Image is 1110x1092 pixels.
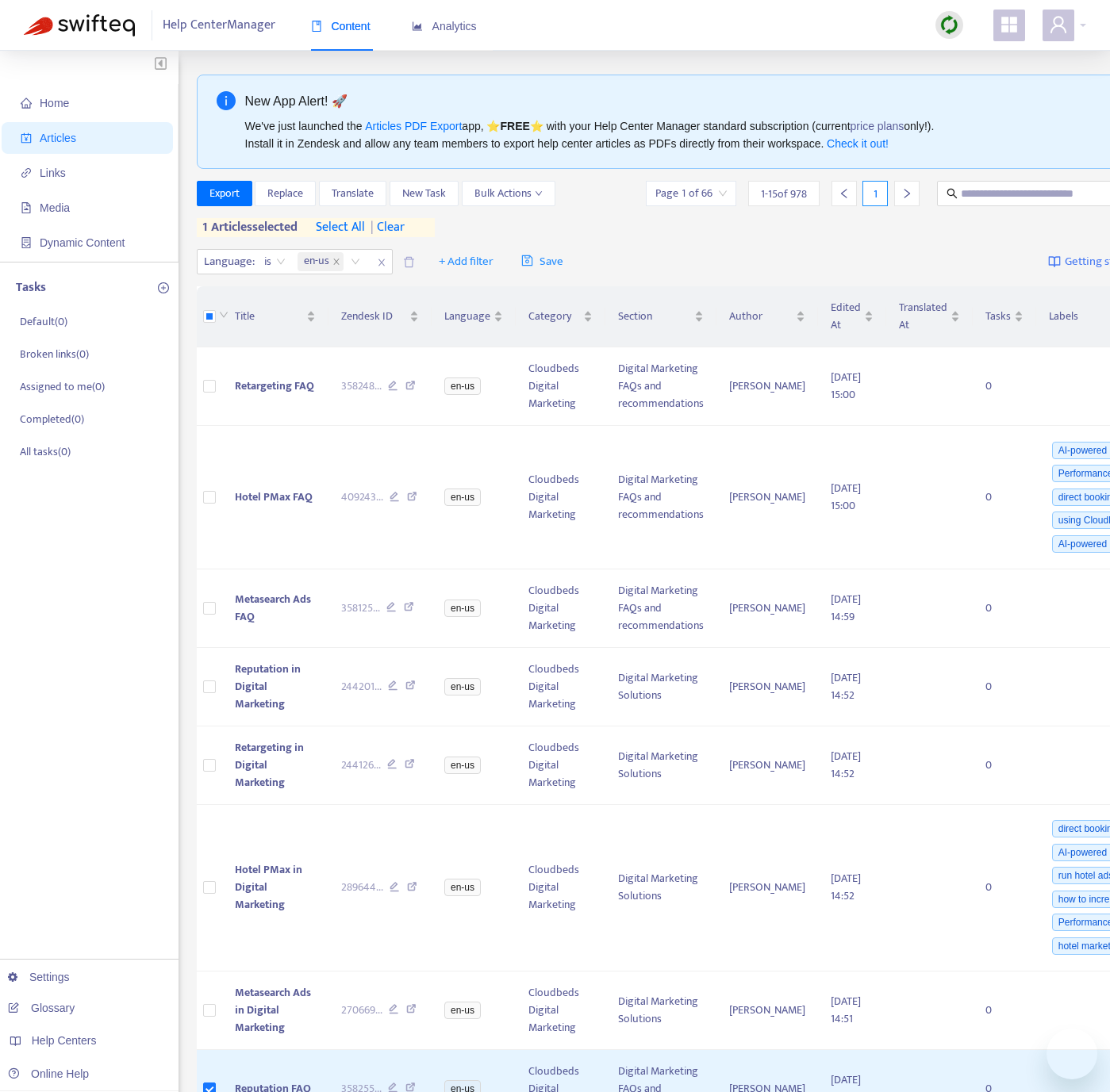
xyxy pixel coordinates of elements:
span: en-us [444,600,481,617]
span: en-us [298,252,344,271]
button: New Task [390,181,459,206]
span: Analytics [412,20,477,33]
td: Cloudbeds Digital Marketing [516,648,605,726]
td: 0 [973,805,1036,971]
button: Bulk Actionsdown [462,181,555,206]
div: 1 [862,181,888,206]
span: container [21,237,32,248]
span: home [21,98,32,109]
span: Retargeting FAQ [235,377,314,395]
p: Default ( 0 ) [20,313,67,330]
span: Hotel PMax FAQ [235,488,313,506]
span: + Add filter [439,252,494,271]
span: link [21,167,32,178]
span: en-us [444,879,481,896]
span: Retargeting in Digital Marketing [235,738,304,791]
td: 0 [973,726,1036,805]
span: Metasearch Ads FAQ [235,590,311,626]
a: Online Help [8,1067,89,1080]
span: user [1049,15,1068,34]
span: appstore [1000,15,1019,34]
span: plus-circle [158,282,169,293]
span: search [947,188,958,199]
td: [PERSON_NAME] [716,726,818,805]
span: New Task [402,185,446,202]
span: Articles [40,132,76,144]
b: FREE [500,120,529,132]
span: info-circle [217,91,236,110]
span: account-book [21,132,32,144]
span: Metasearch Ads in Digital Marketing [235,983,311,1036]
span: Language : [198,250,257,274]
th: Category [516,286,605,347]
td: Cloudbeds Digital Marketing [516,805,605,971]
span: 1 articles selected [197,218,298,237]
a: Settings [8,971,70,983]
button: saveSave [509,249,575,274]
a: Articles PDF Export [365,120,462,132]
span: Content [311,20,371,33]
th: Language [432,286,516,347]
span: [DATE] 14:52 [831,869,861,905]
span: Save [521,252,563,271]
span: right [901,188,912,199]
a: Glossary [8,1002,75,1014]
a: price plans [851,120,905,132]
span: down [535,190,543,197]
td: Cloudbeds Digital Marketing [516,347,605,426]
span: Reputation in Digital Marketing [235,660,301,713]
span: Links [40,167,66,179]
span: Edited At [831,299,861,334]
span: 289644 ... [341,879,383,896]
a: Check it out! [827,137,889,150]
span: close [371,253,392,272]
span: Tasks [985,308,1011,325]
span: save [521,255,533,266]
span: Bulk Actions [474,185,543,202]
th: Translated At [886,286,973,347]
p: Broken links ( 0 ) [20,346,89,362]
span: [DATE] 14:52 [831,669,861,704]
span: [DATE] 15:00 [831,479,861,515]
span: Zendesk ID [341,308,407,325]
td: [PERSON_NAME] [716,805,818,971]
td: Cloudbeds Digital Marketing [516,971,605,1050]
span: area-chart [412,21,423,32]
span: 358125 ... [341,600,380,617]
p: Completed ( 0 ) [20,411,84,427]
span: 244126 ... [341,757,381,774]
button: Export [197,181,252,206]
p: All tasks ( 0 ) [20,443,71,460]
span: Replace [267,185,303,202]
span: file-image [21,202,32,213]
span: Translated At [899,299,947,334]
span: [DATE] 14:51 [831,992,861,1028]
span: Section [618,308,691,325]
p: Assigned to me ( 0 ) [20,378,105,395]
iframe: Button to launch messaging window [1047,1029,1097,1079]
span: 409243 ... [341,489,383,506]
span: Help Center Manager [163,10,275,40]
td: Digital Marketing Solutions [605,971,716,1050]
span: | [371,216,374,238]
span: Author [729,308,793,325]
span: en-us [444,489,481,506]
td: Digital Marketing Solutions [605,805,716,971]
span: clear [365,218,405,237]
span: [DATE] 15:00 [831,368,861,404]
th: Author [716,286,818,347]
span: en-us [444,678,481,695]
span: Dynamic Content [40,236,125,249]
span: 244201 ... [341,678,382,695]
button: + Add filter [427,249,505,274]
td: Digital Marketing FAQs and recommendations [605,426,716,569]
img: image-link [1048,255,1061,268]
span: Help Centers [32,1034,97,1047]
span: en-us [444,1002,481,1019]
td: Cloudbeds Digital Marketing [516,569,605,648]
th: Section [605,286,716,347]
span: Category [528,308,580,325]
span: select all [316,218,365,237]
td: 0 [973,971,1036,1050]
th: Edited At [818,286,886,347]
